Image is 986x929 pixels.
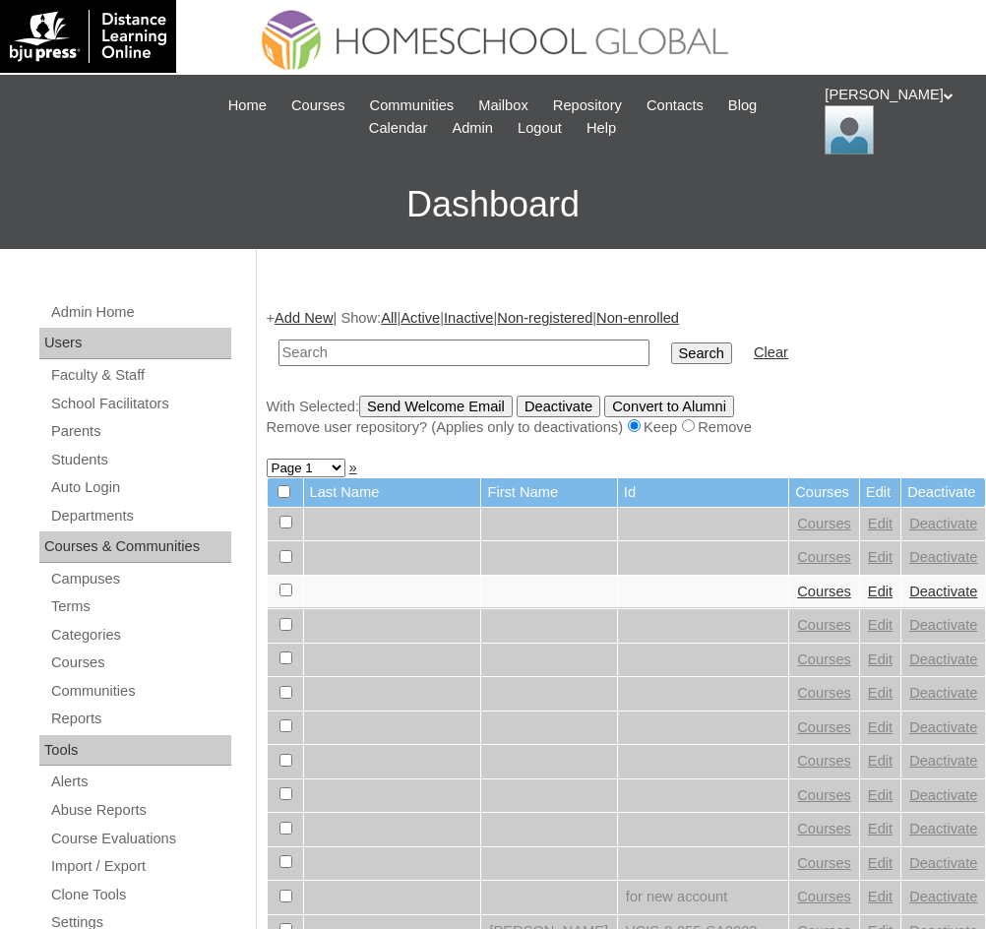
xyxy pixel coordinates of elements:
[49,300,231,325] a: Admin Home
[49,363,231,388] a: Faculty & Staff
[586,117,616,140] span: Help
[868,855,893,871] a: Edit
[278,340,649,366] input: Search
[909,584,977,599] a: Deactivate
[860,478,900,507] td: Edit
[868,516,893,531] a: Edit
[868,584,893,599] a: Edit
[444,310,494,326] a: Inactive
[909,685,977,701] a: Deactivate
[909,889,977,904] a: Deactivate
[49,594,231,619] a: Terms
[49,707,231,731] a: Reports
[49,883,231,907] a: Clone Tools
[754,344,788,360] a: Clear
[359,396,513,417] input: Send Welcome Email
[49,679,231,704] a: Communities
[901,478,985,507] td: Deactivate
[909,855,977,871] a: Deactivate
[604,396,734,417] input: Convert to Alumni
[517,396,600,417] input: Deactivate
[370,94,455,117] span: Communities
[868,889,893,904] a: Edit
[497,310,592,326] a: Non-registered
[868,617,893,633] a: Edit
[369,117,427,140] span: Calendar
[39,735,231,767] div: Tools
[797,685,851,701] a: Courses
[797,753,851,769] a: Courses
[49,827,231,851] a: Course Evaluations
[49,854,231,879] a: Import / Export
[909,753,977,769] a: Deactivate
[671,342,732,364] input: Search
[49,448,231,472] a: Students
[868,753,893,769] a: Edit
[868,549,893,565] a: Edit
[468,94,538,117] a: Mailbox
[360,94,464,117] a: Communities
[452,117,493,140] span: Admin
[797,549,851,565] a: Courses
[797,889,851,904] a: Courses
[49,623,231,648] a: Categories
[49,650,231,675] a: Courses
[909,651,977,667] a: Deactivate
[281,94,355,117] a: Courses
[304,478,481,507] td: Last Name
[518,117,562,140] span: Logout
[10,10,166,63] img: logo-white.png
[647,94,704,117] span: Contacts
[718,94,767,117] a: Blog
[909,549,977,565] a: Deactivate
[553,94,622,117] span: Repository
[909,516,977,531] a: Deactivate
[868,719,893,735] a: Edit
[868,651,893,667] a: Edit
[909,617,977,633] a: Deactivate
[797,821,851,836] a: Courses
[478,94,528,117] span: Mailbox
[797,855,851,871] a: Courses
[267,417,967,438] div: Remove user repository? (Applies only to deactivations) Keep Remove
[49,770,231,794] a: Alerts
[797,651,851,667] a: Courses
[728,94,757,117] span: Blog
[39,328,231,359] div: Users
[577,117,626,140] a: Help
[291,94,345,117] span: Courses
[637,94,713,117] a: Contacts
[909,719,977,735] a: Deactivate
[381,310,397,326] a: All
[401,310,440,326] a: Active
[359,117,437,140] a: Calendar
[789,478,859,507] td: Courses
[797,617,851,633] a: Courses
[10,160,976,249] h3: Dashboard
[442,117,503,140] a: Admin
[825,85,966,155] div: [PERSON_NAME]
[349,460,357,475] a: »
[508,117,572,140] a: Logout
[797,719,851,735] a: Courses
[49,567,231,591] a: Campuses
[797,787,851,803] a: Courses
[909,821,977,836] a: Deactivate
[49,475,231,500] a: Auto Login
[218,94,277,117] a: Home
[868,685,893,701] a: Edit
[49,798,231,823] a: Abuse Reports
[797,584,851,599] a: Courses
[481,478,616,507] td: First Name
[909,787,977,803] a: Deactivate
[618,478,788,507] td: Id
[825,105,874,155] img: Ariane Ebuen
[228,94,267,117] span: Home
[267,308,967,438] div: + | Show: | | | |
[49,392,231,416] a: School Facilitators
[275,310,333,326] a: Add New
[39,531,231,563] div: Courses & Communities
[868,787,893,803] a: Edit
[49,504,231,528] a: Departments
[596,310,679,326] a: Non-enrolled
